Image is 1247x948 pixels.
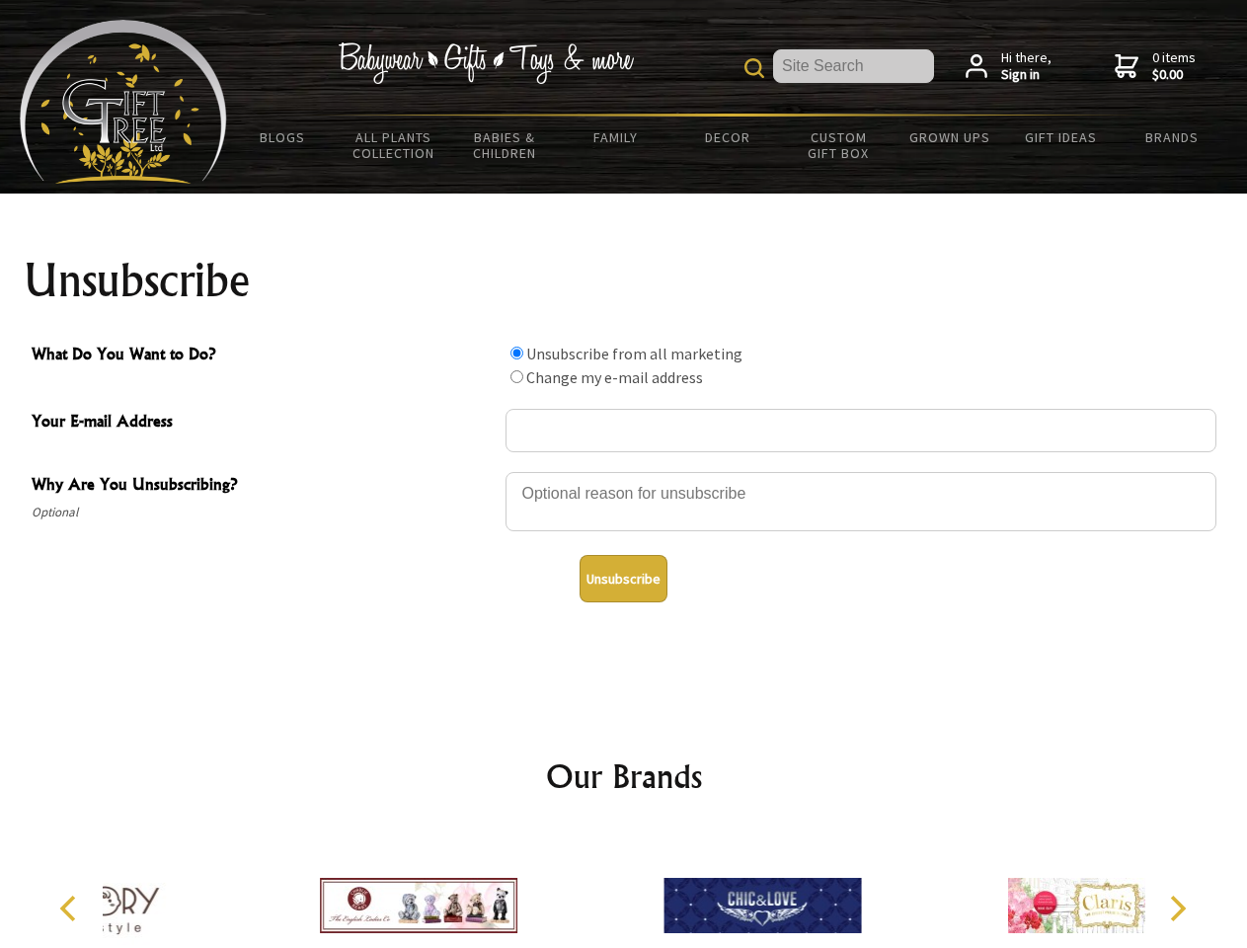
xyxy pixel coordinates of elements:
[506,409,1216,452] input: Your E-mail Address
[510,370,523,383] input: What Do You Want to Do?
[227,117,339,158] a: BLOGS
[894,117,1005,158] a: Grown Ups
[580,555,667,602] button: Unsubscribe
[1001,66,1052,84] strong: Sign in
[39,752,1208,800] h2: Our Brands
[1155,887,1199,930] button: Next
[526,344,742,363] label: Unsubscribe from all marketing
[561,117,672,158] a: Family
[744,58,764,78] img: product search
[32,342,496,370] span: What Do You Want to Do?
[1152,48,1196,84] span: 0 items
[1001,49,1052,84] span: Hi there,
[1005,117,1117,158] a: Gift Ideas
[783,117,895,174] a: Custom Gift Box
[24,257,1224,304] h1: Unsubscribe
[510,347,523,359] input: What Do You Want to Do?
[671,117,783,158] a: Decor
[339,117,450,174] a: All Plants Collection
[338,42,634,84] img: Babywear - Gifts - Toys & more
[773,49,934,83] input: Site Search
[449,117,561,174] a: Babies & Children
[526,367,703,387] label: Change my e-mail address
[20,20,227,184] img: Babyware - Gifts - Toys and more...
[1152,66,1196,84] strong: $0.00
[1115,49,1196,84] a: 0 items$0.00
[966,49,1052,84] a: Hi there,Sign in
[32,501,496,524] span: Optional
[32,472,496,501] span: Why Are You Unsubscribing?
[32,409,496,437] span: Your E-mail Address
[506,472,1216,531] textarea: Why Are You Unsubscribing?
[1117,117,1228,158] a: Brands
[49,887,93,930] button: Previous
